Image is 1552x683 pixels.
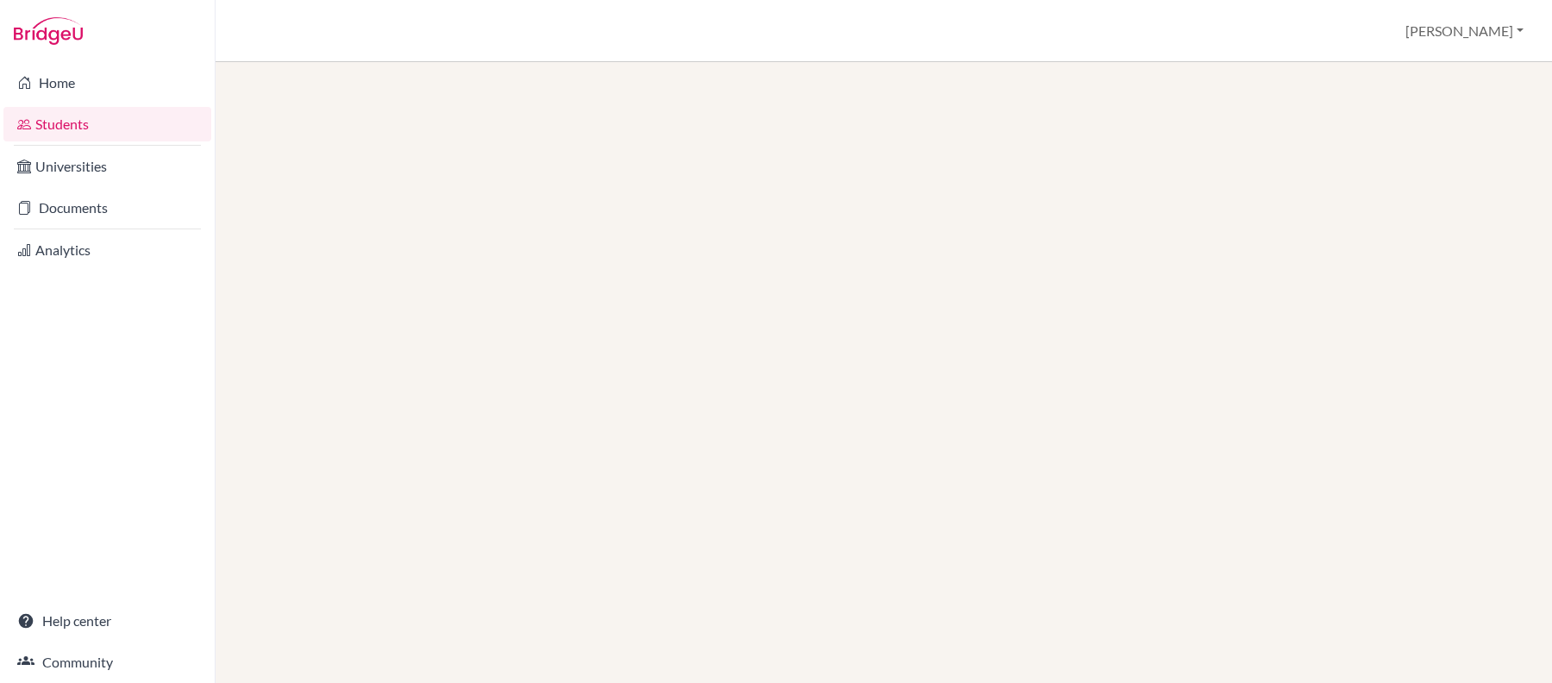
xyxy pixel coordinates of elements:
[3,149,211,184] a: Universities
[3,191,211,225] a: Documents
[3,233,211,267] a: Analytics
[3,604,211,638] a: Help center
[3,645,211,680] a: Community
[1398,15,1531,47] button: [PERSON_NAME]
[3,66,211,100] a: Home
[3,107,211,141] a: Students
[14,17,83,45] img: Bridge-U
